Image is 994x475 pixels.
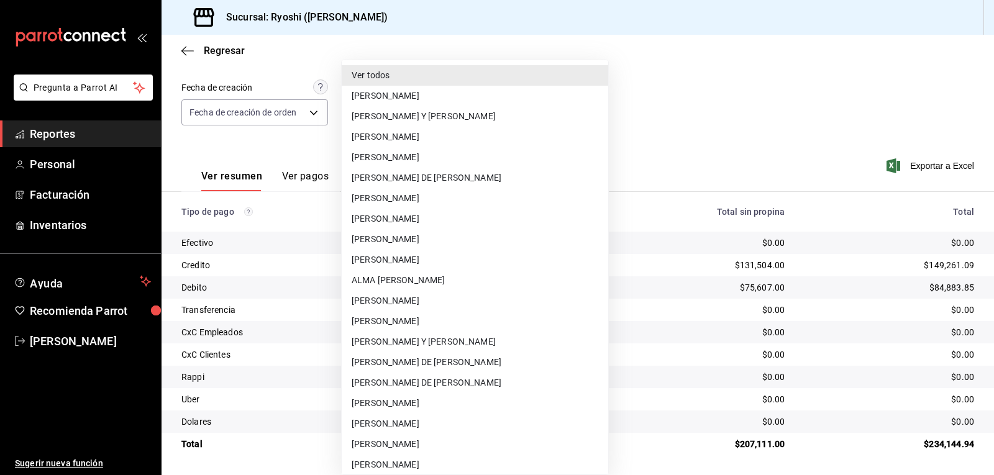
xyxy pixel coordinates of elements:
li: [PERSON_NAME] [342,147,608,168]
li: [PERSON_NAME] [342,291,608,311]
li: Ver todos [342,65,608,86]
li: [PERSON_NAME] [342,455,608,475]
li: [PERSON_NAME] DE [PERSON_NAME] [342,168,608,188]
li: [PERSON_NAME] [342,311,608,332]
li: [PERSON_NAME] [342,393,608,414]
li: [PERSON_NAME] DE [PERSON_NAME] [342,373,608,393]
li: [PERSON_NAME] Y [PERSON_NAME] [342,106,608,127]
li: [PERSON_NAME] [342,209,608,229]
li: [PERSON_NAME] [342,434,608,455]
li: [PERSON_NAME] [342,250,608,270]
li: [PERSON_NAME] [342,188,608,209]
li: [PERSON_NAME] [342,229,608,250]
li: [PERSON_NAME] [342,127,608,147]
li: [PERSON_NAME] [342,414,608,434]
li: [PERSON_NAME] Y [PERSON_NAME] [342,332,608,352]
li: [PERSON_NAME] DE [PERSON_NAME] [342,352,608,373]
li: ALMA [PERSON_NAME] [342,270,608,291]
li: [PERSON_NAME] [342,86,608,106]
